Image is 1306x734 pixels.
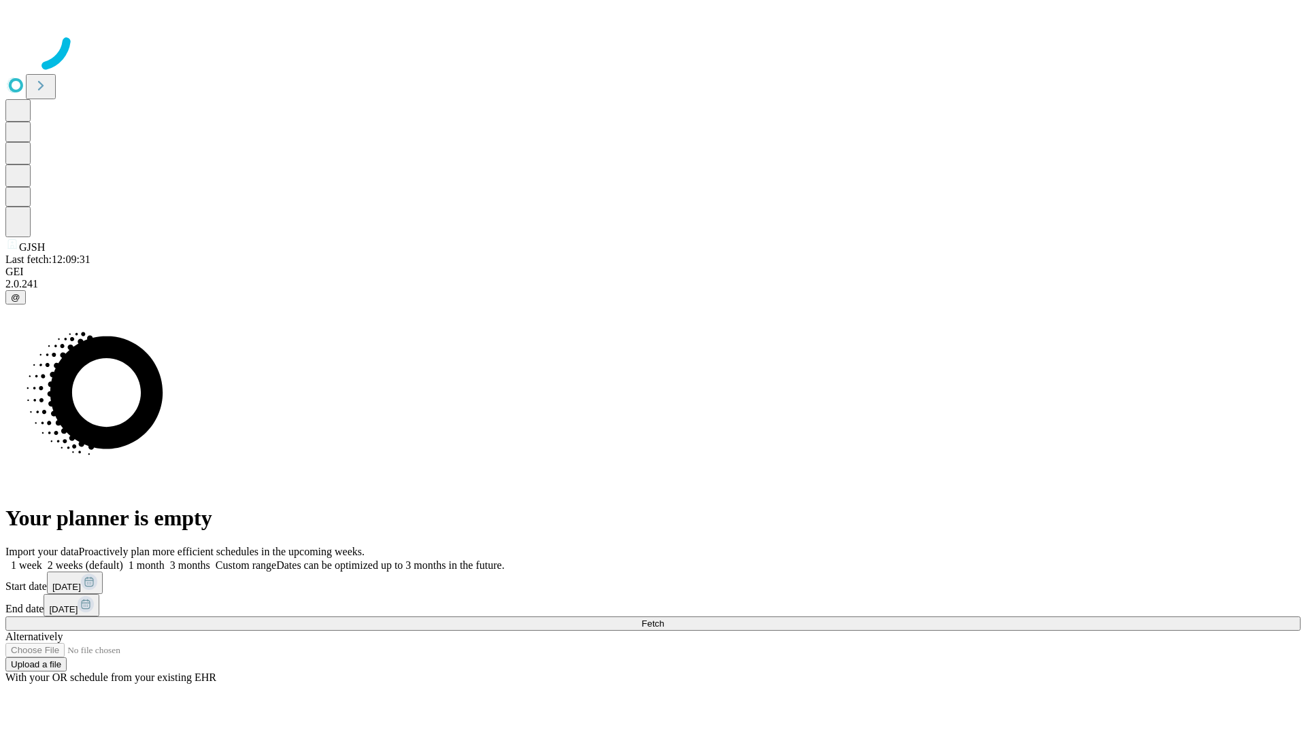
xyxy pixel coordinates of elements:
[5,278,1301,290] div: 2.0.241
[216,559,276,571] span: Custom range
[11,559,42,571] span: 1 week
[44,594,99,616] button: [DATE]
[5,594,1301,616] div: End date
[5,631,63,642] span: Alternatively
[52,582,81,592] span: [DATE]
[48,559,123,571] span: 2 weeks (default)
[641,618,664,629] span: Fetch
[276,559,504,571] span: Dates can be optimized up to 3 months in the future.
[5,506,1301,531] h1: Your planner is empty
[49,604,78,614] span: [DATE]
[79,546,365,557] span: Proactively plan more efficient schedules in the upcoming weeks.
[5,671,216,683] span: With your OR schedule from your existing EHR
[5,572,1301,594] div: Start date
[5,657,67,671] button: Upload a file
[11,292,20,302] span: @
[5,290,26,304] button: @
[47,572,103,594] button: [DATE]
[19,241,45,253] span: GJSH
[5,254,90,265] span: Last fetch: 12:09:31
[170,559,210,571] span: 3 months
[5,546,79,557] span: Import your data
[5,266,1301,278] div: GEI
[129,559,165,571] span: 1 month
[5,616,1301,631] button: Fetch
